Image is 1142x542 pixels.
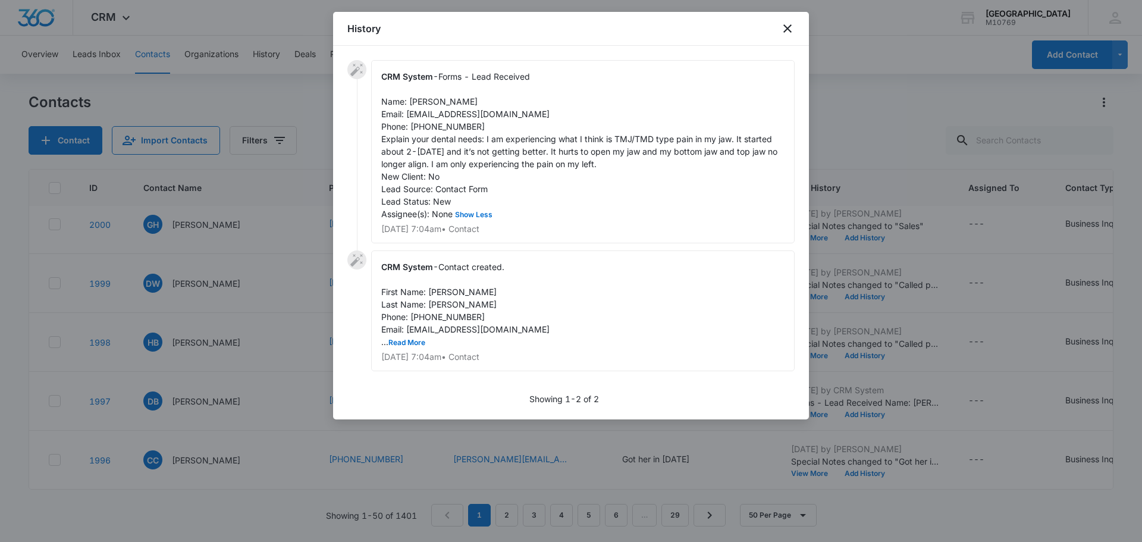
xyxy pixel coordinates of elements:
p: [DATE] 7:04am • Contact [381,225,785,233]
span: CRM System [381,71,433,82]
div: - [371,250,795,371]
button: Read More [388,339,425,346]
div: - [371,60,795,243]
h1: History [347,21,381,36]
button: Show Less [453,211,495,218]
p: [DATE] 7:04am • Contact [381,353,785,361]
button: close [780,21,795,36]
p: Showing 1-2 of 2 [529,393,599,405]
span: CRM System [381,262,433,272]
span: Contact created. First Name: [PERSON_NAME] Last Name: [PERSON_NAME] Phone: [PHONE_NUMBER] Email: ... [381,262,550,347]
